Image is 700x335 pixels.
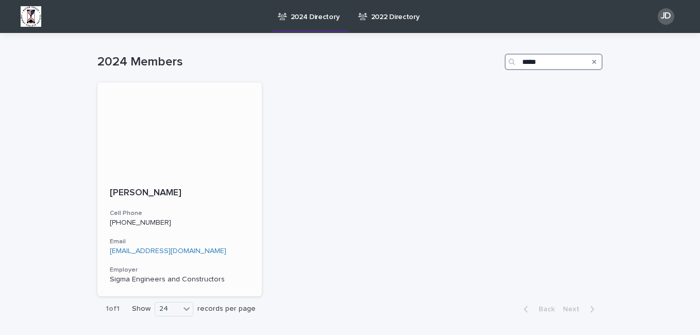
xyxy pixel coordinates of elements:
[110,266,249,274] h3: Employer
[563,306,586,313] span: Next
[197,305,256,313] p: records per page
[110,238,249,246] h3: Email
[110,247,226,255] a: [EMAIL_ADDRESS][DOMAIN_NAME]
[97,296,128,322] p: 1 of 1
[110,219,171,226] a: [PHONE_NUMBER]
[21,6,41,27] img: BsxibNoaTPe9uU9VL587
[658,8,674,25] div: JD
[110,188,249,199] p: [PERSON_NAME]
[97,55,501,70] h1: 2024 Members
[559,305,603,314] button: Next
[515,305,559,314] button: Back
[110,209,249,217] h3: Cell Phone
[97,82,262,296] a: [PERSON_NAME]Cell Phone[PHONE_NUMBER]Email[EMAIL_ADDRESS][DOMAIN_NAME]EmployerSigma Engineers and...
[155,304,180,314] div: 24
[505,54,603,70] input: Search
[532,306,555,313] span: Back
[110,275,249,284] p: Sigma Engineers and Constructors
[132,305,151,313] p: Show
